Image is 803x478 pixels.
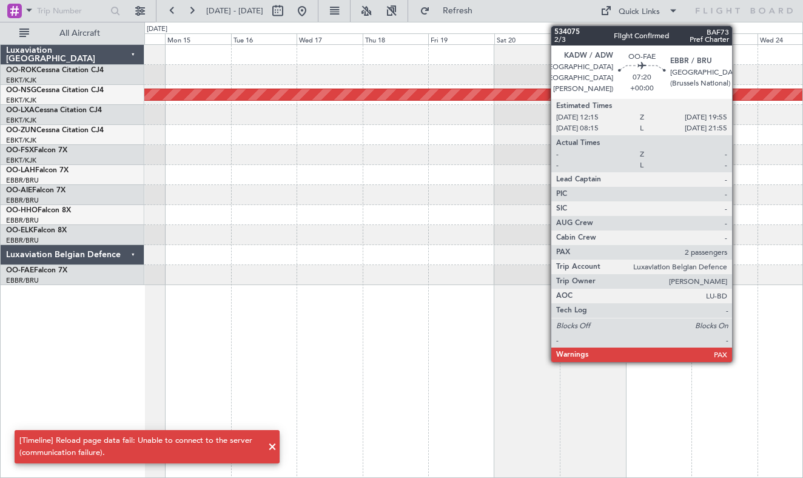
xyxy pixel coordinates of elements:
div: Sun 21 [560,33,626,44]
a: EBKT/KJK [6,76,36,85]
span: OO-HHO [6,207,38,214]
div: Mon 15 [165,33,231,44]
a: EBKT/KJK [6,96,36,105]
span: [DATE] - [DATE] [206,5,263,16]
div: Tue 23 [691,33,758,44]
span: OO-LXA [6,107,35,114]
a: OO-LXACessna Citation CJ4 [6,107,102,114]
a: OO-AIEFalcon 7X [6,187,66,194]
span: OO-ELK [6,227,33,234]
span: OO-FSX [6,147,34,154]
button: Refresh [414,1,487,21]
a: EBBR/BRU [6,196,39,205]
span: OO-AIE [6,187,32,194]
span: OO-ZUN [6,127,36,134]
button: All Aircraft [13,24,132,43]
a: OO-FAEFalcon 7X [6,267,67,274]
a: EBBR/BRU [6,276,39,285]
a: EBKT/KJK [6,116,36,125]
a: OO-LAHFalcon 7X [6,167,69,174]
div: Wed 17 [297,33,363,44]
span: OO-ROK [6,67,36,74]
div: [Timeline] Reload page data fail: Unable to connect to the server (communication failure). [19,435,261,459]
a: EBBR/BRU [6,236,39,245]
div: Tue 16 [231,33,297,44]
div: Thu 18 [363,33,429,44]
div: Mon 22 [626,33,692,44]
a: OO-ROKCessna Citation CJ4 [6,67,104,74]
span: OO-LAH [6,167,35,174]
a: EBKT/KJK [6,136,36,145]
span: OO-FAE [6,267,34,274]
span: Refresh [432,7,483,15]
a: EBBR/BRU [6,216,39,225]
div: Fri 19 [428,33,494,44]
a: OO-HHOFalcon 8X [6,207,71,214]
a: OO-ZUNCessna Citation CJ4 [6,127,104,134]
a: OO-NSGCessna Citation CJ4 [6,87,104,94]
div: Sat 20 [494,33,560,44]
a: OO-ELKFalcon 8X [6,227,67,234]
a: OO-FSXFalcon 7X [6,147,67,154]
a: EBKT/KJK [6,156,36,165]
span: All Aircraft [32,29,128,38]
div: [DATE] [147,24,167,35]
div: Quick Links [619,6,660,18]
input: Trip Number [37,2,107,20]
a: EBBR/BRU [6,176,39,185]
span: OO-NSG [6,87,36,94]
button: Quick Links [594,1,684,21]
